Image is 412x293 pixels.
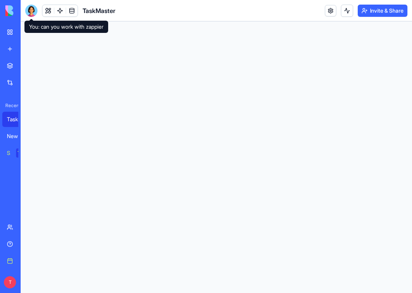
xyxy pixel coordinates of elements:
[2,129,33,144] a: New App
[7,116,28,123] div: TaskMaster
[2,103,18,109] span: Recent
[7,132,28,140] div: New App
[7,149,11,157] div: Social Media Content Generator
[5,5,53,16] img: logo
[358,5,407,17] button: Invite & Share
[16,148,28,158] div: TRY
[83,6,115,15] span: TaskMaster
[4,276,16,288] span: T
[2,112,33,127] a: TaskMaster
[2,145,33,161] a: Social Media Content GeneratorTRY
